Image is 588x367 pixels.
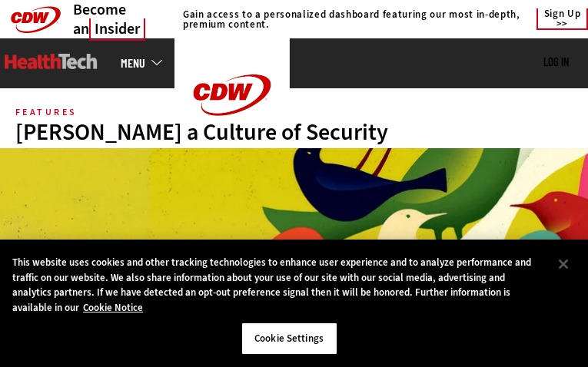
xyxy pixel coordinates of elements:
div: User menu [543,55,569,70]
a: More information about your privacy [83,301,143,314]
img: Home [5,54,98,69]
div: This website uses cookies and other tracking technologies to enhance user experience and to analy... [12,255,546,315]
img: Home [174,38,290,152]
button: Close [546,247,580,281]
a: Gain access to a personalized dashboard featuring our most in-depth, premium content. [175,9,521,29]
div: [PERSON_NAME] a Culture of Security [15,121,573,144]
span: Insider [89,18,145,41]
button: Cookie Settings [241,322,337,355]
a: Sign Up [537,8,588,30]
a: Log in [543,55,569,68]
a: mobile-menu [121,57,174,69]
h4: Gain access to a personalized dashboard featuring our most in-depth, premium content. [183,9,521,29]
div: Features [15,108,77,116]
